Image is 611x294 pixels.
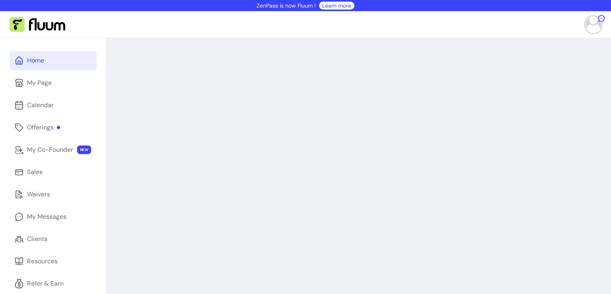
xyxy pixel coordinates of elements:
button: avatar [582,17,601,33]
div: My Page [27,78,52,88]
a: My Page [10,73,97,92]
div: Clients [27,234,47,244]
span: NEW [77,145,91,154]
a: Learn more [322,2,351,10]
div: Calendar [27,100,54,110]
img: Fluum Logo [10,17,65,32]
a: Refer & Earn [10,274,97,293]
div: Offerings [27,123,60,132]
p: ZenPass is now Fluum ! [257,2,316,10]
div: Sales [27,167,43,177]
a: Calendar [10,96,97,115]
div: My Messages [27,212,66,221]
a: Home [10,51,97,70]
a: Clients [10,229,97,249]
a: My Co-Founder NEW [10,140,97,159]
a: Offerings [10,118,97,137]
img: avatar [586,17,601,33]
div: Resources [27,257,58,266]
a: Waivers [10,185,97,204]
div: Home [27,56,44,65]
a: My Messages [10,207,97,226]
div: Refer & Earn [27,279,64,288]
div: My Co-Founder [27,145,73,155]
a: Sales [10,163,97,182]
a: Resources [10,252,97,271]
div: Waivers [27,190,50,199]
